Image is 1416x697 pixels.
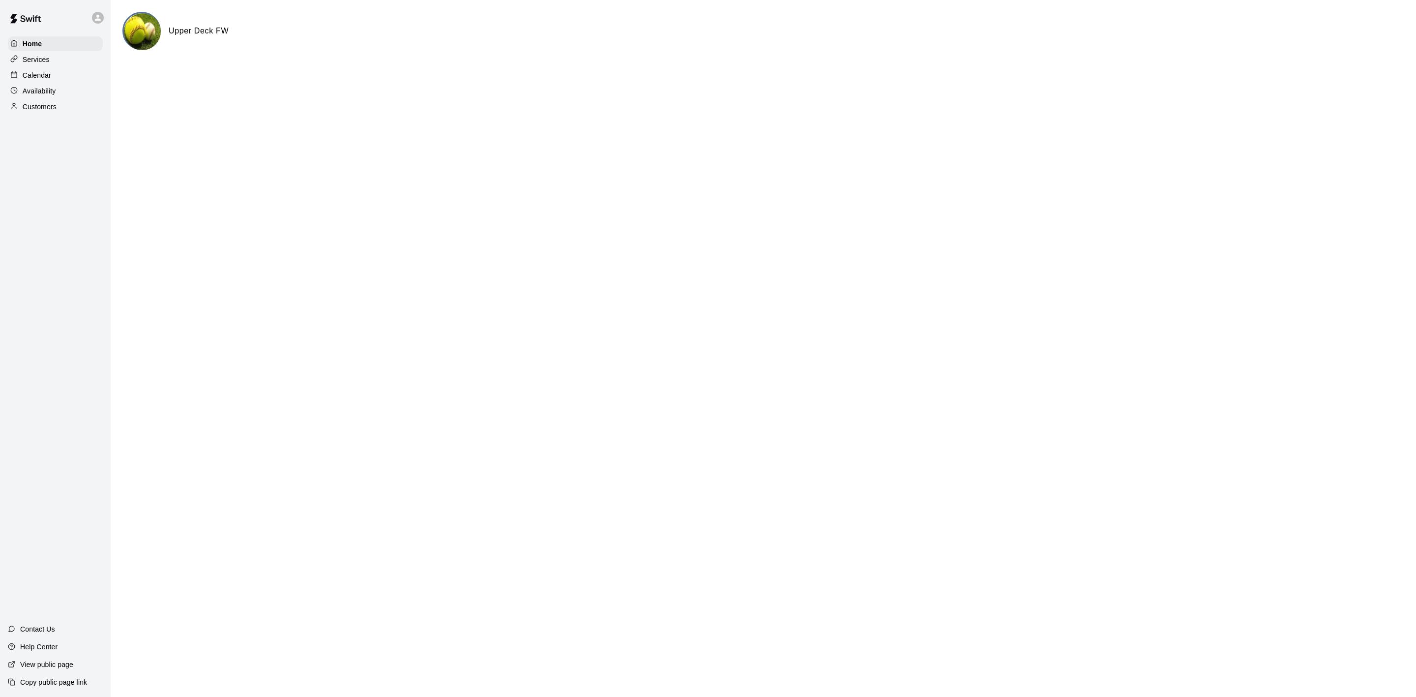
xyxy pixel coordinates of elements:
[8,84,103,98] a: Availability
[169,25,229,37] h6: Upper Deck FW
[8,52,103,67] a: Services
[23,70,51,80] p: Calendar
[23,55,50,64] p: Services
[8,36,103,51] a: Home
[20,660,73,669] p: View public page
[8,99,103,114] a: Customers
[20,677,87,687] p: Copy public page link
[23,102,57,112] p: Customers
[23,86,56,96] p: Availability
[23,39,42,49] p: Home
[8,68,103,83] a: Calendar
[20,642,58,652] p: Help Center
[124,13,161,50] img: Upper Deck FW logo
[20,624,55,634] p: Contact Us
